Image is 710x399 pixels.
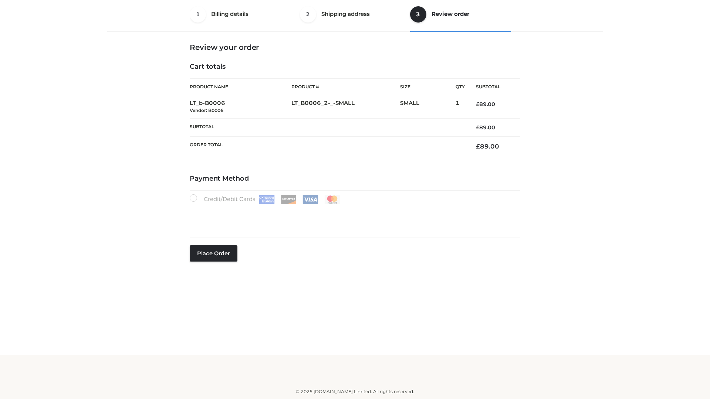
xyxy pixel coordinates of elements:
td: SMALL [400,95,456,119]
th: Qty [456,78,465,95]
bdi: 89.00 [476,143,499,150]
span: £ [476,124,479,131]
img: Discover [281,195,297,204]
th: Order Total [190,137,465,156]
iframe: Secure payment input frame [188,203,519,230]
th: Product Name [190,78,291,95]
img: Mastercard [324,195,340,204]
img: Amex [259,195,275,204]
td: LT_b-B0006 [190,95,291,119]
img: Visa [302,195,318,204]
th: Subtotal [190,118,465,136]
bdi: 89.00 [476,124,495,131]
th: Product # [291,78,400,95]
small: Vendor: B0006 [190,108,223,113]
h3: Review your order [190,43,520,52]
label: Credit/Debit Cards [190,194,341,204]
td: 1 [456,95,465,119]
button: Place order [190,245,237,262]
span: £ [476,101,479,108]
span: £ [476,143,480,150]
h4: Cart totals [190,63,520,71]
div: © 2025 [DOMAIN_NAME] Limited. All rights reserved. [110,388,600,395]
h4: Payment Method [190,175,520,183]
th: Subtotal [465,79,520,95]
td: LT_B0006_2-_-SMALL [291,95,400,119]
bdi: 89.00 [476,101,495,108]
th: Size [400,79,452,95]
